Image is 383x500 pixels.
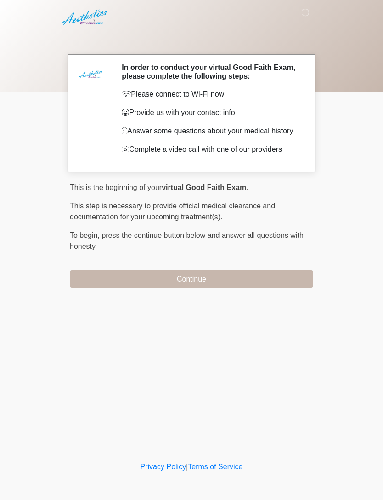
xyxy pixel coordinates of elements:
[70,202,275,221] span: This step is necessary to provide official medical clearance and documentation for your upcoming ...
[188,463,242,471] a: Terms of Service
[70,184,162,191] span: This is the beginning of your
[122,107,299,118] p: Provide us with your contact info
[70,231,304,250] span: press the continue button below and answer all questions with honesty.
[246,184,248,191] span: .
[70,270,313,288] button: Continue
[122,89,299,100] p: Please connect to Wi-Fi now
[122,63,299,80] h2: In order to conduct your virtual Good Faith Exam, please complete the following steps:
[63,33,320,50] h1: ‎ ‎ ‎
[141,463,186,471] a: Privacy Policy
[122,126,299,137] p: Answer some questions about your medical history
[61,7,111,28] img: Aesthetics by Emediate Cure Logo
[186,463,188,471] a: |
[162,184,246,191] strong: virtual Good Faith Exam
[77,63,104,91] img: Agent Avatar
[122,144,299,155] p: Complete a video call with one of our providers
[70,231,101,239] span: To begin,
